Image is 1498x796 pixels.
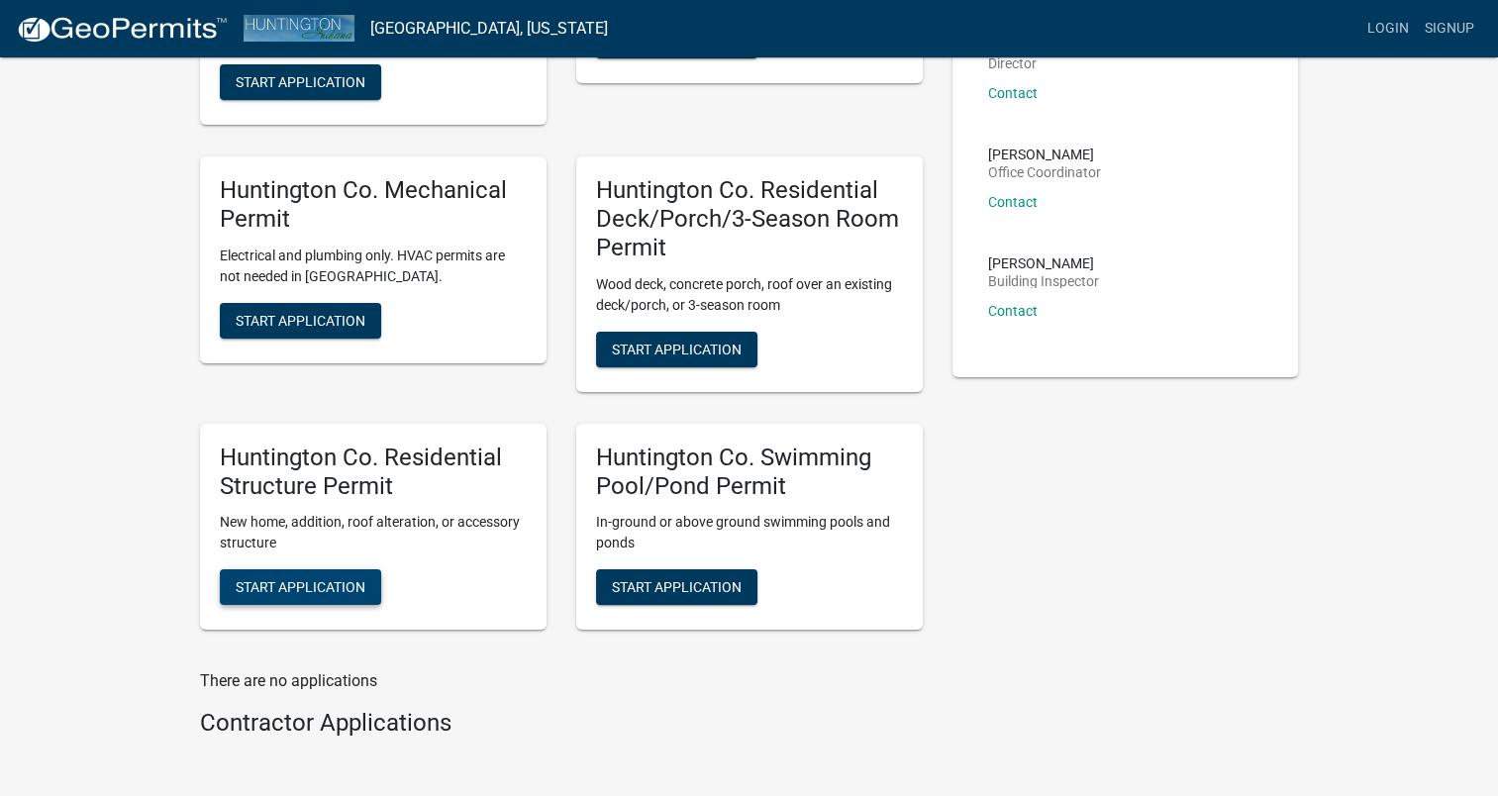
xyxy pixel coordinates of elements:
h5: Huntington Co. Mechanical Permit [220,176,527,234]
wm-workflow-list-section: Contractor Applications [200,709,923,746]
span: Start Application [612,341,742,356]
span: Start Application [236,312,365,328]
img: Huntington County, Indiana [244,15,354,42]
a: Contact [988,194,1038,210]
button: Start Application [220,64,381,100]
span: Start Application [236,579,365,595]
button: Start Application [220,303,381,339]
a: [GEOGRAPHIC_DATA], [US_STATE] [370,12,608,46]
span: Start Application [612,579,742,595]
button: Start Application [596,569,757,605]
h5: Huntington Co. Swimming Pool/Pond Permit [596,444,903,501]
button: Start Application [596,332,757,367]
a: Contact [988,303,1038,319]
p: In-ground or above ground swimming pools and ponds [596,512,903,553]
button: Start Application [220,569,381,605]
p: Office Coordinator [988,165,1101,179]
h5: Huntington Co. Residential Structure Permit [220,444,527,501]
p: Wood deck, concrete porch, roof over an existing deck/porch, or 3-season room [596,274,903,316]
p: Director [988,56,1094,70]
p: [PERSON_NAME] [988,256,1099,270]
h5: Huntington Co. Residential Deck/Porch/3-Season Room Permit [596,176,903,261]
p: Electrical and plumbing only. HVAC permits are not needed in [GEOGRAPHIC_DATA]. [220,246,527,287]
span: Start Application [236,74,365,90]
a: Signup [1417,10,1482,48]
p: There are no applications [200,669,923,693]
a: Login [1359,10,1417,48]
a: Contact [988,85,1038,101]
p: [PERSON_NAME] [988,148,1101,161]
h4: Contractor Applications [200,709,923,738]
p: Building Inspector [988,274,1099,288]
p: New home, addition, roof alteration, or accessory structure [220,512,527,553]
